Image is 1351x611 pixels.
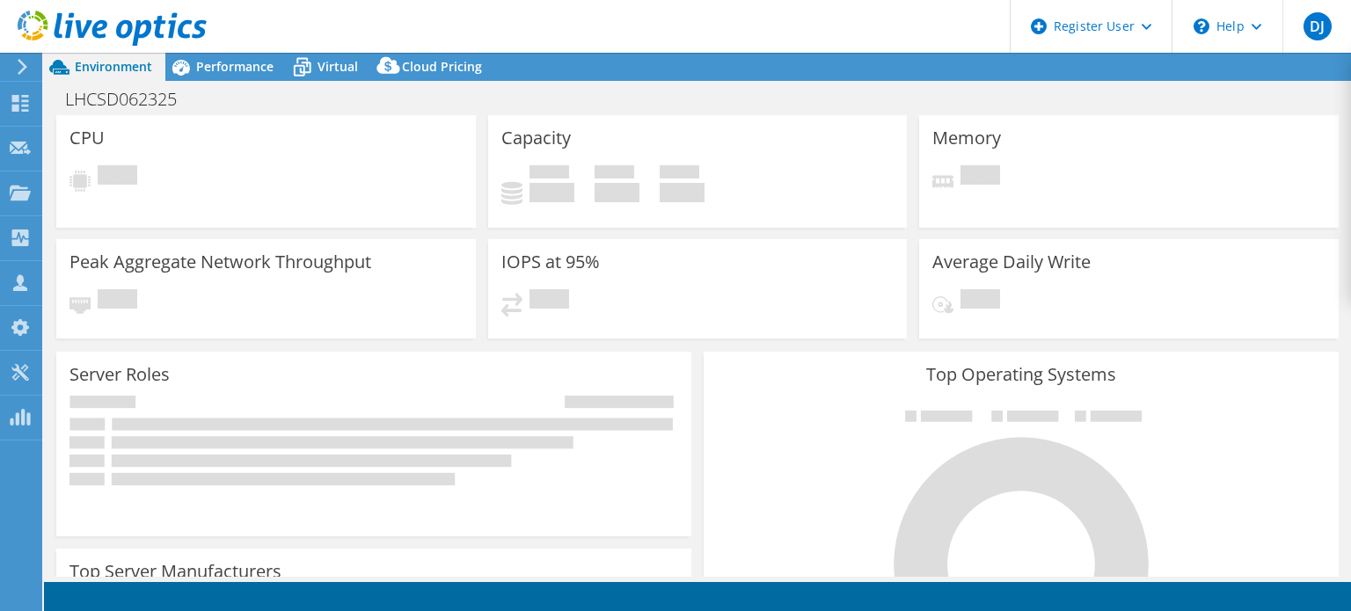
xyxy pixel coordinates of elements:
h3: Peak Aggregate Network Throughput [69,252,371,272]
span: Cloud Pricing [402,58,482,75]
h3: Memory [932,128,1001,148]
h3: Server Roles [69,365,170,384]
span: Virtual [318,58,358,75]
h3: Top Operating Systems [717,365,1325,384]
span: Pending [529,289,569,313]
span: Environment [75,58,152,75]
h4: 0 GiB [660,183,705,202]
span: DJ [1304,12,1332,40]
h4: 0 GiB [529,183,574,202]
span: Free [595,165,634,183]
span: Pending [960,165,1000,189]
h4: 0 GiB [595,183,639,202]
span: Pending [98,289,137,313]
h1: LHCSD062325 [57,90,204,109]
span: Used [529,165,569,183]
h3: CPU [69,128,105,148]
h3: Capacity [501,128,571,148]
h3: Average Daily Write [932,252,1091,272]
span: Pending [98,165,137,189]
h3: IOPS at 95% [501,252,600,272]
span: Pending [960,289,1000,313]
span: Total [660,165,699,183]
span: Performance [196,58,274,75]
h3: Top Server Manufacturers [69,562,281,581]
svg: \n [1194,18,1209,34]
